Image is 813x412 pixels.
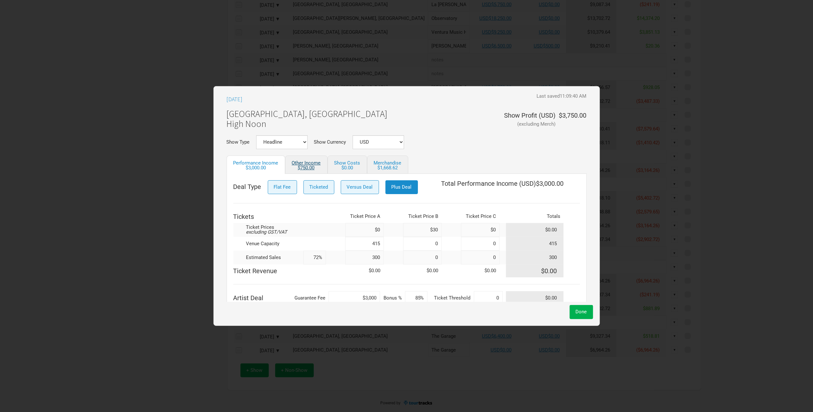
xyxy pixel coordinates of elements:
td: $0.00 [506,264,564,277]
span: Done [576,309,587,315]
td: 415 [506,237,564,251]
h3: [DATE] [227,96,243,103]
th: Totals [506,210,564,223]
div: Last saved 11:09:40 AM [537,94,587,99]
a: Show Costs$0.00 [328,156,367,174]
td: Venue Capacity [233,237,303,251]
span: Deal Type [233,184,261,190]
td: Guarantee Fee [291,291,329,305]
em: excluding GST/VAT [246,229,287,235]
td: $0.00 [506,291,564,305]
button: Versus Deal [341,180,379,194]
div: $1,668.62 [374,166,402,170]
div: Show Profit ( USD ) [504,112,556,119]
td: $0.00 [345,264,384,277]
td: Artist Deal [233,291,291,305]
div: $0.00 [334,166,360,170]
a: Performance Income$3,000.00 [227,156,285,174]
button: Flat Fee [268,180,297,194]
button: Ticketed [303,180,334,194]
h1: [GEOGRAPHIC_DATA], [GEOGRAPHIC_DATA] High Noon [227,109,388,129]
div: $3,750.00 [556,112,587,126]
td: Bonus % [380,291,405,305]
button: Plus Deal [385,180,418,194]
td: $0.00 [461,264,500,277]
div: $750.00 [292,166,321,170]
th: Ticket Price C [461,210,500,223]
div: (excluding Merch) [504,122,556,127]
div: $3,000.00 [233,166,278,170]
td: Ticket Prices [233,223,303,237]
td: Ticket Revenue [233,264,326,277]
td: 300 [506,251,564,264]
span: Flat Fee [274,184,291,190]
input: %cap [303,251,326,264]
span: Versus Deal [347,184,373,190]
label: Show Type [227,140,250,145]
label: Show Currency [314,140,346,145]
td: Estimated Sales [233,251,303,264]
td: Ticket Threshold [431,291,474,305]
span: Plus Deal [392,184,412,190]
button: Done [570,305,593,319]
div: Total Performance Income ( USD ) $3,000.00 [441,180,564,196]
a: Other Income$750.00 [285,156,328,174]
td: $0.00 [403,264,442,277]
td: $0.00 [506,223,564,237]
th: Ticket Price A [345,210,384,223]
a: Merchandise$1,668.62 [367,156,408,174]
th: Tickets [233,210,303,223]
span: Ticketed [310,184,328,190]
th: Ticket Price B [403,210,442,223]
